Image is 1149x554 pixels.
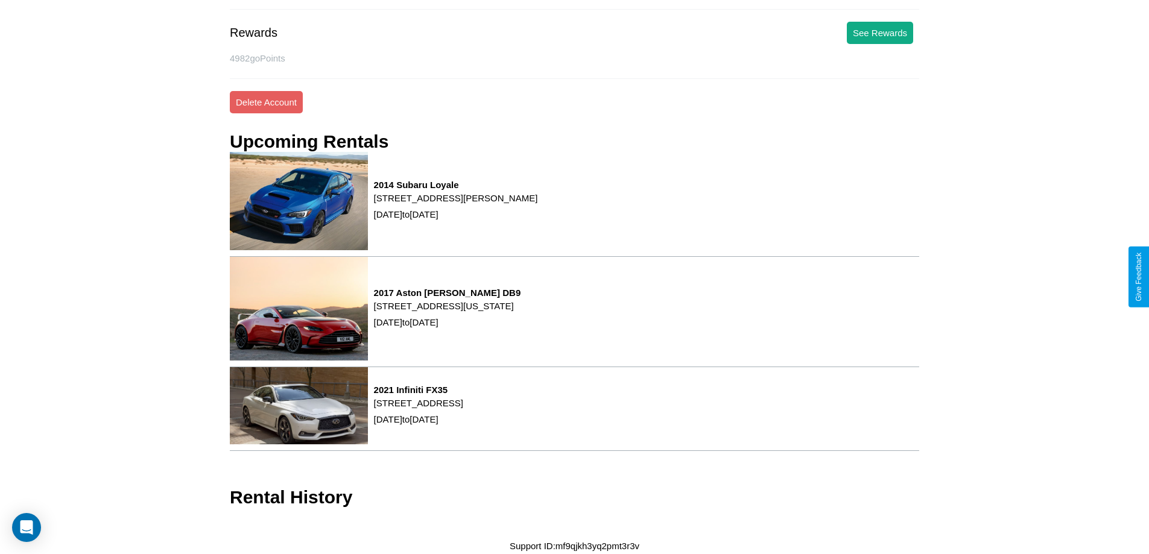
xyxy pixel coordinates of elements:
[12,513,41,542] div: Open Intercom Messenger
[230,487,352,508] h3: Rental History
[374,190,538,206] p: [STREET_ADDRESS][PERSON_NAME]
[510,538,639,554] p: Support ID: mf9qjkh3yq2pmt3r3v
[230,50,919,66] p: 4982 goPoints
[374,411,463,427] p: [DATE] to [DATE]
[230,91,303,113] button: Delete Account
[230,152,368,250] img: rental
[374,395,463,411] p: [STREET_ADDRESS]
[374,288,521,298] h3: 2017 Aston [PERSON_NAME] DB9
[230,367,368,445] img: rental
[230,257,368,360] img: rental
[230,131,388,152] h3: Upcoming Rentals
[230,26,277,40] div: Rewards
[374,180,538,190] h3: 2014 Subaru Loyale
[374,385,463,395] h3: 2021 Infiniti FX35
[847,22,913,44] button: See Rewards
[374,206,538,222] p: [DATE] to [DATE]
[1135,253,1143,301] div: Give Feedback
[374,314,521,330] p: [DATE] to [DATE]
[374,298,521,314] p: [STREET_ADDRESS][US_STATE]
